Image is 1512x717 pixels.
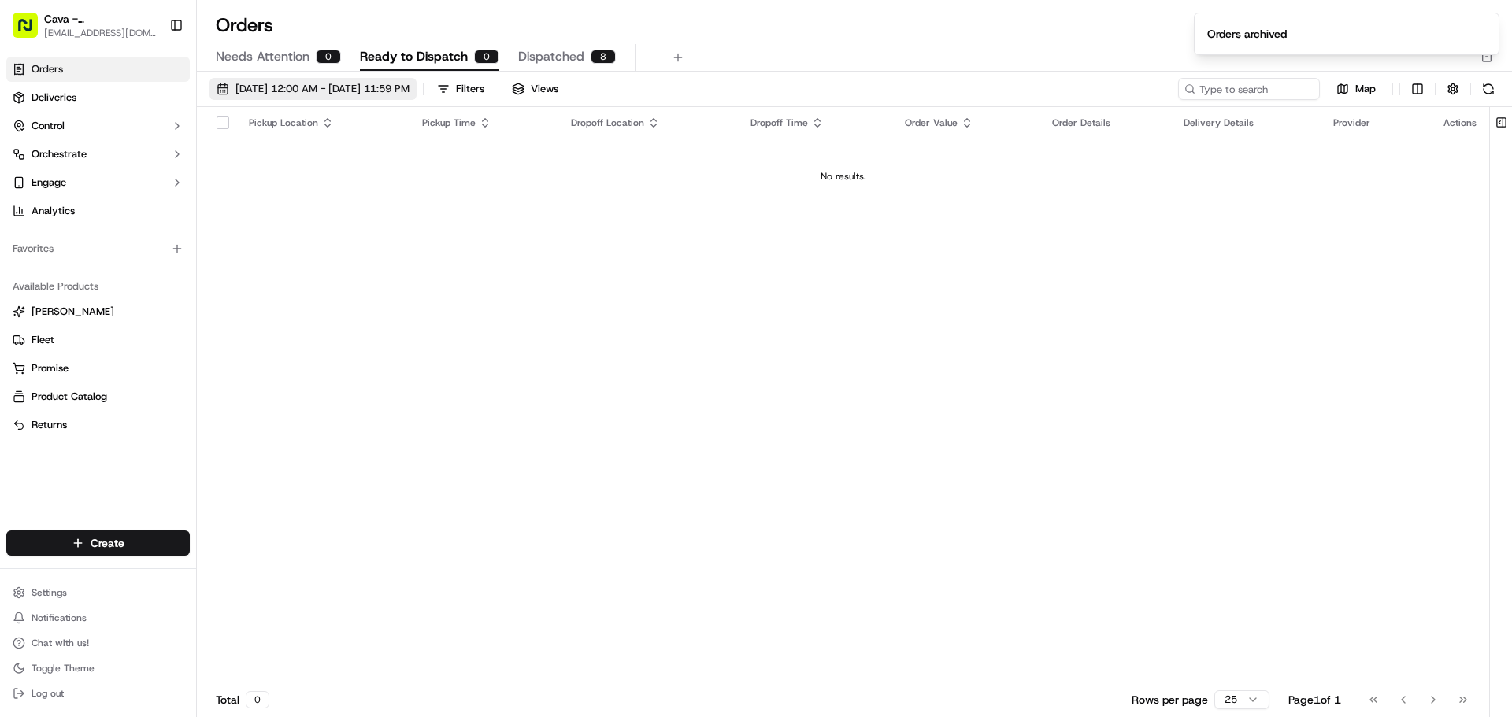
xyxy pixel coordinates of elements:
a: Analytics [6,198,190,224]
span: Orders [31,62,63,76]
div: Favorites [6,236,190,261]
img: 8571987876998_91fb9ceb93ad5c398215_72.jpg [33,150,61,179]
span: [PERSON_NAME] [31,305,114,319]
span: • [171,244,176,257]
div: Available Products [6,274,190,299]
div: Dropoff Location [571,116,725,129]
input: Type to search [1178,78,1320,100]
span: Product Catalog [31,390,107,404]
img: Nash [16,16,47,47]
span: Analytics [31,204,75,218]
div: Dropoff Time [750,116,880,129]
a: [PERSON_NAME] [13,305,183,319]
button: Promise [6,356,190,381]
div: Past conversations [16,205,106,217]
div: Order Value [905,116,1027,129]
span: [DATE] [180,244,212,257]
span: [DATE] [139,286,172,299]
a: Powered byPylon [111,390,191,402]
span: Log out [31,687,64,700]
div: 8 [591,50,616,64]
button: Product Catalog [6,384,190,409]
span: Map [1355,82,1376,96]
div: 0 [316,50,341,64]
img: 1736555255976-a54dd68f-1ca7-489b-9aae-adbdc363a1c4 [16,150,44,179]
a: Returns [13,418,183,432]
button: Engage [6,170,190,195]
a: Orders [6,57,190,82]
input: Got a question? Start typing here... [41,102,283,118]
div: 💻 [133,353,146,366]
span: Toggle Theme [31,662,94,674]
p: Welcome 👋 [16,63,287,88]
div: Filters [456,82,484,96]
div: Pickup Location [249,116,397,129]
span: Views [531,82,558,96]
button: [EMAIL_ADDRESS][DOMAIN_NAME] [44,27,157,39]
span: Engage [31,176,66,190]
button: Map [1326,79,1386,98]
button: Chat with us! [6,632,190,654]
div: Page 1 of 1 [1288,692,1341,708]
a: Deliveries [6,85,190,110]
button: See all [244,201,287,220]
button: Orchestrate [6,142,190,167]
button: Returns [6,412,190,438]
span: [DATE] 12:00 AM - [DATE] 11:59 PM [235,82,409,96]
span: [PERSON_NAME] [49,286,128,299]
a: Promise [13,361,183,375]
button: Toggle Theme [6,657,190,679]
div: Start new chat [71,150,258,166]
span: Chat with us! [31,637,89,649]
span: Dispatched [518,47,584,66]
button: Settings [6,582,190,604]
h1: Orders [216,13,273,38]
div: Provider [1333,116,1418,129]
img: Wisdom Oko [16,229,41,260]
span: Returns [31,418,67,432]
img: 1736555255976-a54dd68f-1ca7-489b-9aae-adbdc363a1c4 [31,287,44,300]
span: Settings [31,586,67,599]
button: Filters [430,78,491,100]
div: No results. [203,170,1483,183]
span: Orchestrate [31,147,87,161]
span: Promise [31,361,69,375]
button: Start new chat [268,155,287,174]
div: 📗 [16,353,28,366]
button: Fleet [6,327,190,353]
button: [DATE] 12:00 AM - [DATE] 11:59 PM [209,78,417,100]
span: Create [91,535,124,551]
p: Rows per page [1132,692,1208,708]
button: Control [6,113,190,139]
button: Notifications [6,607,190,629]
button: Views [505,78,565,100]
div: Order Details [1052,116,1158,129]
button: [PERSON_NAME] [6,299,190,324]
button: Refresh [1477,78,1499,100]
span: Fleet [31,333,54,347]
span: Notifications [31,612,87,624]
button: Cava - [GEOGRAPHIC_DATA] [44,11,157,27]
div: Orders archived [1207,26,1287,42]
img: 1736555255976-a54dd68f-1ca7-489b-9aae-adbdc363a1c4 [31,245,44,257]
div: 0 [246,691,269,708]
button: Log out [6,682,190,704]
span: Pylon [157,390,191,402]
div: Delivery Details [1184,116,1308,129]
button: Cava - [GEOGRAPHIC_DATA][EMAIL_ADDRESS][DOMAIN_NAME] [6,6,163,44]
span: Knowledge Base [31,352,120,368]
span: Control [31,119,65,133]
span: Ready to Dispatch [360,47,468,66]
a: Product Catalog [13,390,183,404]
img: Grace Nketiah [16,272,41,297]
span: • [131,286,136,299]
a: Fleet [13,333,183,347]
button: Create [6,530,190,556]
a: 📗Knowledge Base [9,346,127,374]
div: Actions [1443,116,1477,129]
span: Needs Attention [216,47,309,66]
div: 0 [474,50,499,64]
div: We're available if you need us! [71,166,217,179]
